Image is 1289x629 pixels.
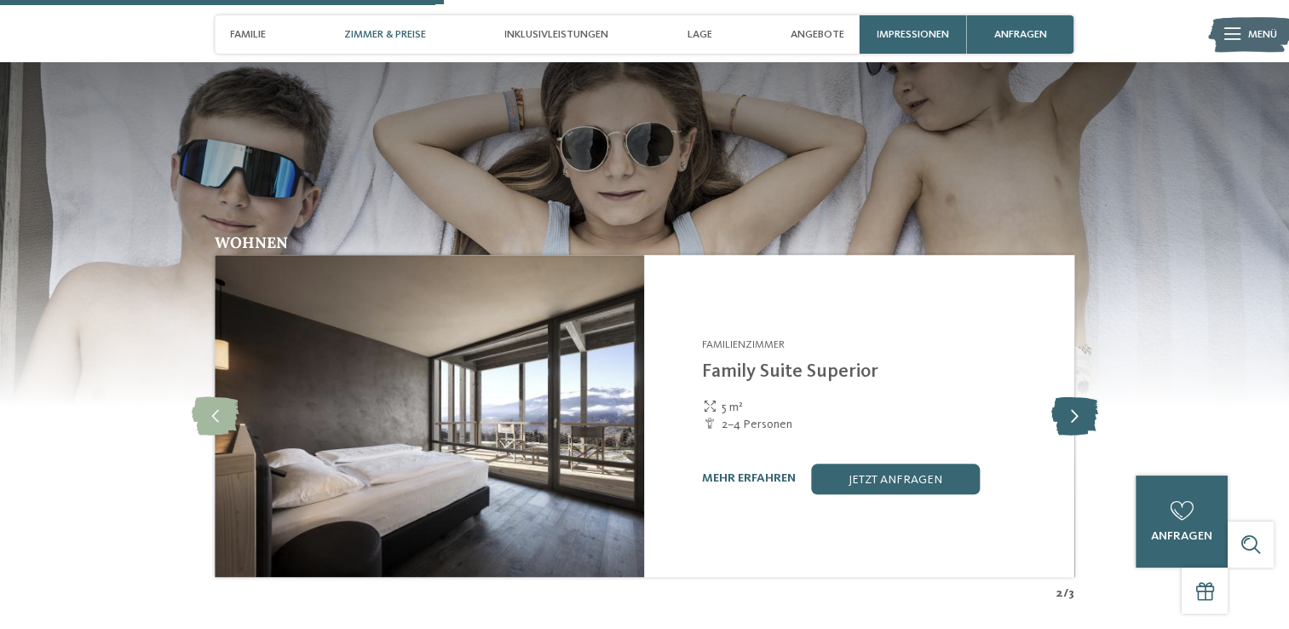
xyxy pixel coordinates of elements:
[1063,585,1068,602] span: /
[791,28,844,41] span: Angebote
[215,255,644,577] img: Family Suite Superior
[702,472,796,484] a: mehr erfahren
[811,464,980,494] a: jetzt anfragen
[722,399,743,416] span: 5 m²
[1056,585,1063,602] span: 2
[688,28,712,41] span: Lage
[702,362,878,381] a: Family Suite Superior
[504,28,608,41] span: Inklusivleistungen
[1068,585,1074,602] span: 3
[1151,530,1212,542] span: anfragen
[877,28,949,41] span: Impressionen
[215,233,288,252] span: Wohnen
[994,28,1047,41] span: anfragen
[230,28,266,41] span: Familie
[702,339,785,350] span: Familienzimmer
[722,416,792,433] span: 2–4 Personen
[1136,476,1228,568] a: anfragen
[344,28,426,41] span: Zimmer & Preise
